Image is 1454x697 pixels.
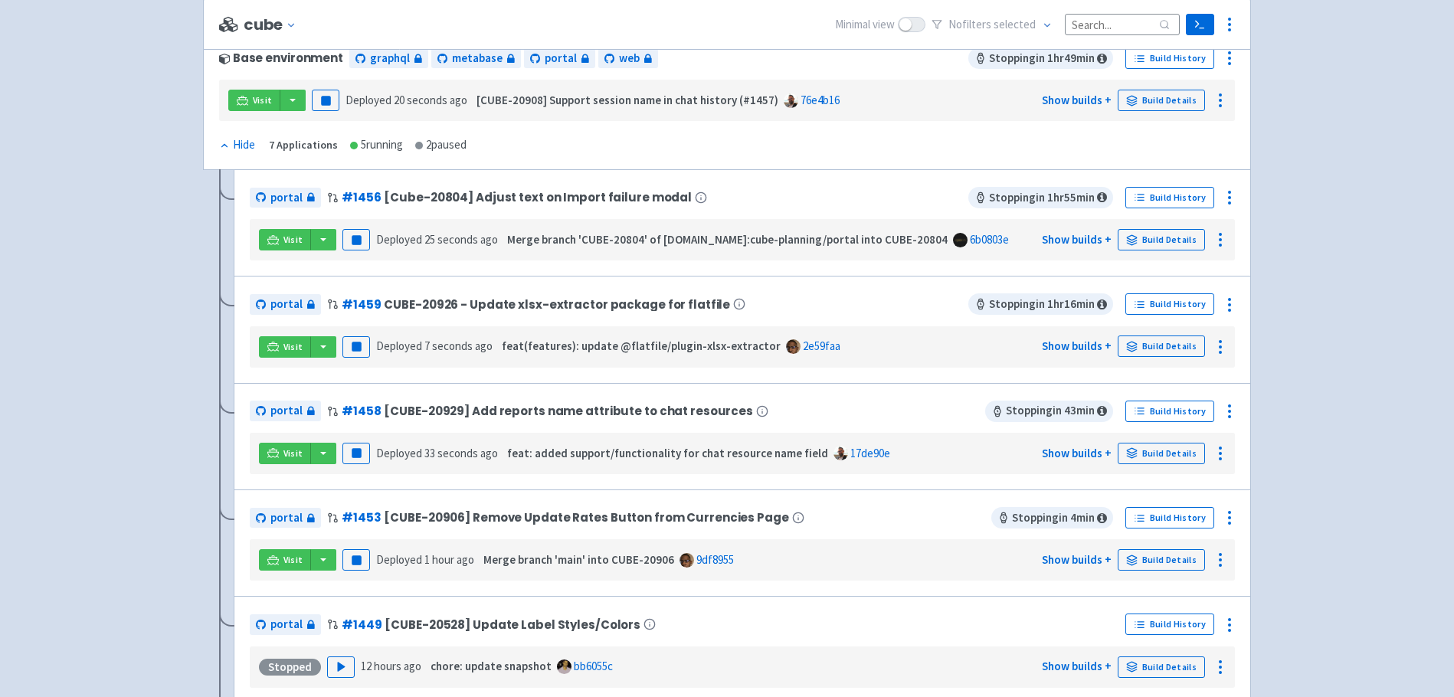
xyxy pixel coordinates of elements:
[452,50,503,67] span: metabase
[968,47,1113,69] span: Stopping in 1 hr 49 min
[394,93,467,107] time: 20 seconds ago
[384,404,753,417] span: [CUBE-20929] Add reports name attribute to chat resources
[270,509,303,527] span: portal
[385,618,640,631] span: [CUBE-20528] Update Label Styles/Colors
[424,446,498,460] time: 33 seconds ago
[1042,659,1112,673] a: Show builds +
[598,48,658,69] a: web
[1118,443,1205,464] a: Build Details
[376,446,498,460] span: Deployed
[312,90,339,111] button: Pause
[342,296,381,313] a: #1459
[991,507,1113,528] span: Stopping in 4 min
[1186,14,1214,35] a: Terminal
[342,617,382,633] a: #1449
[948,16,1036,34] span: No filter s
[1118,229,1205,250] a: Build Details
[283,234,303,246] span: Visit
[1042,339,1112,353] a: Show builds +
[270,296,303,313] span: portal
[1125,614,1214,635] a: Build History
[424,339,493,353] time: 7 seconds ago
[250,188,321,208] a: portal
[424,552,474,567] time: 1 hour ago
[801,93,840,107] a: 76e4b16
[384,511,788,524] span: [CUBE-20906] Remove Update Rates Button from Currencies Page
[384,191,692,204] span: [Cube-20804] Adjust text on Import failure modal
[342,549,370,571] button: Pause
[507,232,948,247] strong: Merge branch 'CUBE-20804' of [DOMAIN_NAME]:cube-planning/portal into CUBE-20804
[696,552,734,567] a: 9df8955
[1042,93,1112,107] a: Show builds +
[270,189,303,207] span: portal
[270,616,303,633] span: portal
[270,402,303,420] span: portal
[502,339,781,353] strong: feat(features): update @flatfile/plugin-xlsx-extractor
[1125,187,1214,208] a: Build History
[524,48,595,69] a: portal
[342,229,370,250] button: Pause
[968,187,1113,208] span: Stopping in 1 hr 55 min
[350,136,403,154] div: 5 running
[259,659,321,676] div: Stopped
[507,446,828,460] strong: feat: added support/functionality for chat resource name field
[253,94,273,106] span: Visit
[250,508,321,528] a: portal
[1125,401,1214,422] a: Build History
[1042,446,1112,460] a: Show builds +
[250,401,321,421] a: portal
[1118,656,1205,678] a: Build Details
[250,614,321,635] a: portal
[376,552,474,567] span: Deployed
[476,93,778,107] strong: [CUBE-20908] Support session name in chat history (#1457)
[244,16,303,34] button: cube
[269,136,338,154] div: 7 Applications
[361,659,421,673] time: 12 hours ago
[994,17,1036,31] span: selected
[342,509,381,525] a: #1453
[970,232,1009,247] a: 6b0803e
[619,50,640,67] span: web
[424,232,498,247] time: 25 seconds ago
[1118,335,1205,357] a: Build Details
[985,401,1113,422] span: Stopping in 43 min
[1118,90,1205,111] a: Build Details
[850,446,890,460] a: 17de90e
[376,339,493,353] span: Deployed
[259,229,311,250] a: Visit
[1118,549,1205,571] a: Build Details
[376,232,498,247] span: Deployed
[968,293,1113,315] span: Stopping in 1 hr 16 min
[219,136,255,154] div: Hide
[483,552,674,567] strong: Merge branch 'main' into CUBE-20906
[345,93,467,107] span: Deployed
[1125,293,1214,315] a: Build History
[384,298,730,311] span: CUBE-20926 - Update xlsx-extractor package for flatfile
[1042,232,1112,247] a: Show builds +
[342,336,370,358] button: Pause
[370,50,410,67] span: graphql
[574,659,613,673] a: bb6055c
[342,403,381,419] a: #1458
[803,339,840,353] a: 2e59faa
[545,50,577,67] span: portal
[1065,14,1180,34] input: Search...
[219,51,343,64] div: Base environment
[431,659,552,673] strong: chore: update snapshot
[259,443,311,464] a: Visit
[259,336,311,358] a: Visit
[327,656,355,678] button: Play
[283,554,303,566] span: Visit
[835,16,895,34] span: Minimal view
[219,136,257,154] button: Hide
[228,90,280,111] a: Visit
[415,136,467,154] div: 2 paused
[431,48,521,69] a: metabase
[349,48,428,69] a: graphql
[283,447,303,460] span: Visit
[342,443,370,464] button: Pause
[250,294,321,315] a: portal
[1042,552,1112,567] a: Show builds +
[259,549,311,571] a: Visit
[1125,507,1214,528] a: Build History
